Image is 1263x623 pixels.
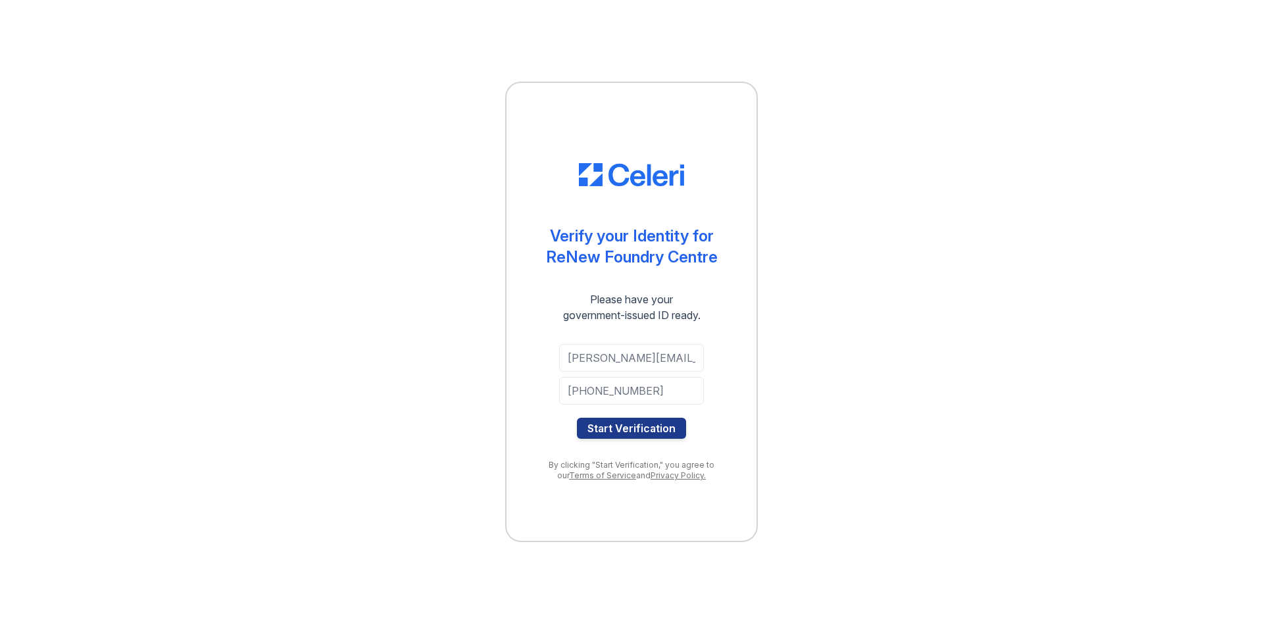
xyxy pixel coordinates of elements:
a: Privacy Policy. [651,470,706,480]
a: Terms of Service [569,470,636,480]
img: CE_Logo_Blue-a8612792a0a2168367f1c8372b55b34899dd931a85d93a1a3d3e32e68fde9ad4.png [579,163,684,187]
div: By clicking "Start Verification," you agree to our and [533,460,730,481]
div: Verify your Identity for ReNew Foundry Centre [546,226,718,268]
input: Email [559,344,704,372]
input: Phone [559,377,704,405]
button: Start Verification [577,418,686,439]
div: Please have your government-issued ID ready. [539,291,724,323]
